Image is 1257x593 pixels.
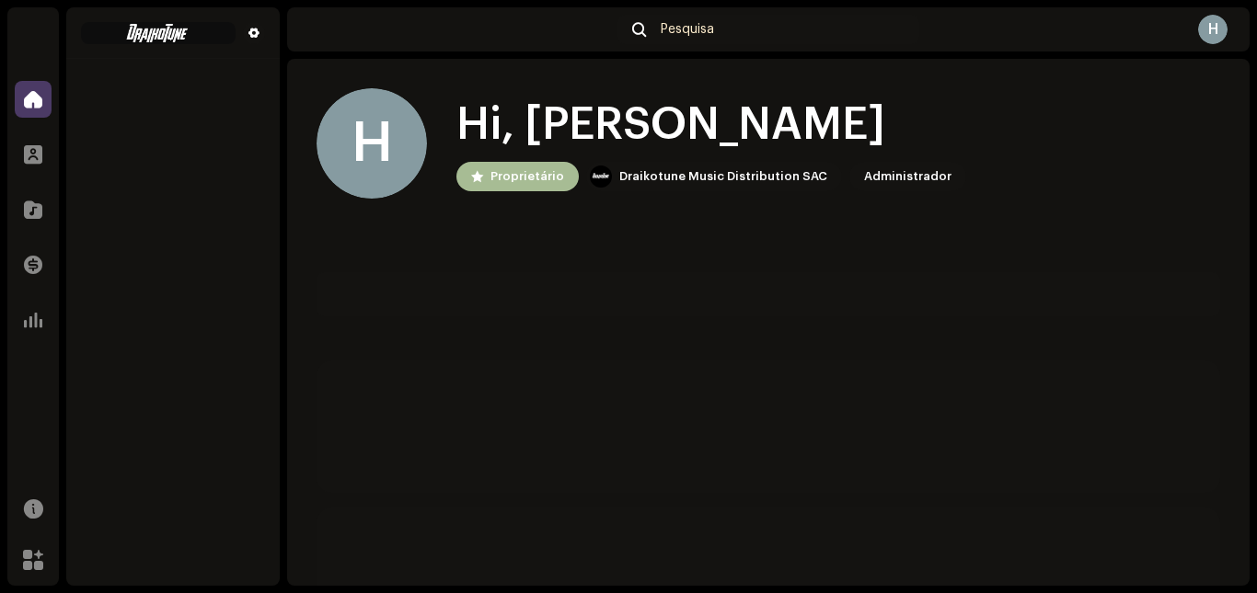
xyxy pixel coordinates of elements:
img: 4be5d718-524a-47ed-a2e2-bfbeb4612910 [81,22,236,44]
div: H [1198,15,1228,44]
div: Hi, [PERSON_NAME] [456,96,966,154]
img: 10370c6a-d0e2-4592-b8a2-38f444b0ca44 [590,165,612,188]
span: Pesquisa [661,22,714,37]
div: H [317,88,427,199]
div: Administrador [864,165,951,188]
div: Draikotune Music Distribution SAC [619,165,827,188]
div: Proprietário [490,165,564,188]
